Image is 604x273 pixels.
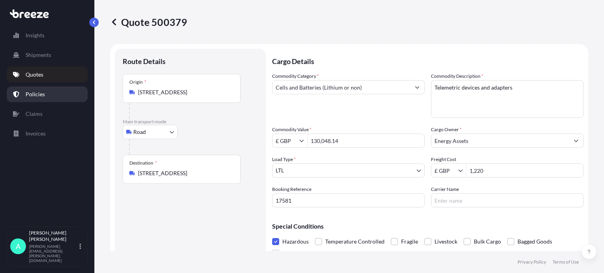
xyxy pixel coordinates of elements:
input: Freight Cost [431,163,458,178]
p: Main transport mode [123,119,258,125]
p: Quote 500379 [110,16,187,28]
span: Bulk Cargo [474,236,501,247]
a: Claims [7,106,88,122]
p: Policies [26,90,45,98]
p: [PERSON_NAME] [PERSON_NAME] [29,230,78,242]
p: Route Details [123,57,166,66]
p: Insights [26,31,44,39]
a: Invoices [7,126,88,141]
a: Terms of Use [552,259,579,265]
label: Cargo Owner [431,126,462,134]
p: Claims [26,110,42,118]
span: Temperature Controlled [325,236,385,247]
span: Fragile [401,236,418,247]
span: Hazardous [282,236,309,247]
span: Livestock [435,236,457,247]
input: Origin [138,88,231,96]
textarea: Telemetric devices and adapters [431,80,584,118]
a: Insights [7,27,88,43]
input: Type amount [308,134,424,148]
label: Freight Cost [431,156,456,163]
p: Cargo Details [272,49,584,72]
a: Privacy Policy [517,259,546,265]
p: Invoices [26,130,46,137]
input: Commodity Value [273,134,299,148]
p: [PERSON_NAME][EMAIL_ADDRESS][PERSON_NAME][DOMAIN_NAME] [29,244,78,263]
input: Enter name [431,193,584,207]
span: Road [133,128,146,136]
button: Select transport [123,125,178,139]
input: Your internal reference [272,193,425,207]
button: Show suggestions [569,134,583,148]
span: Load Type [272,156,296,163]
input: Full name [431,134,569,148]
label: Commodity Category [272,72,319,80]
span: A [16,242,20,250]
span: LTL [276,167,284,174]
label: Commodity Description [431,72,483,80]
label: Carrier Name [431,185,459,193]
button: Show suggestions [410,80,424,94]
p: Special Conditions [272,223,584,229]
div: Destination [129,160,157,166]
button: LTL [272,163,425,178]
p: Shipments [26,51,51,59]
div: Origin [129,79,146,85]
span: Used Goods [282,247,311,259]
label: Commodity Value [272,126,311,134]
p: Quotes [26,71,43,79]
a: Shipments [7,47,88,63]
a: Quotes [7,67,88,82]
input: Destination [138,169,231,177]
span: Bagged Goods [517,236,552,247]
input: Select a commodity type [273,80,410,94]
label: Booking Reference [272,185,311,193]
button: Show suggestions [458,167,466,174]
input: Enter amount [466,163,583,178]
a: Policies [7,86,88,102]
button: Show suggestions [299,137,307,145]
